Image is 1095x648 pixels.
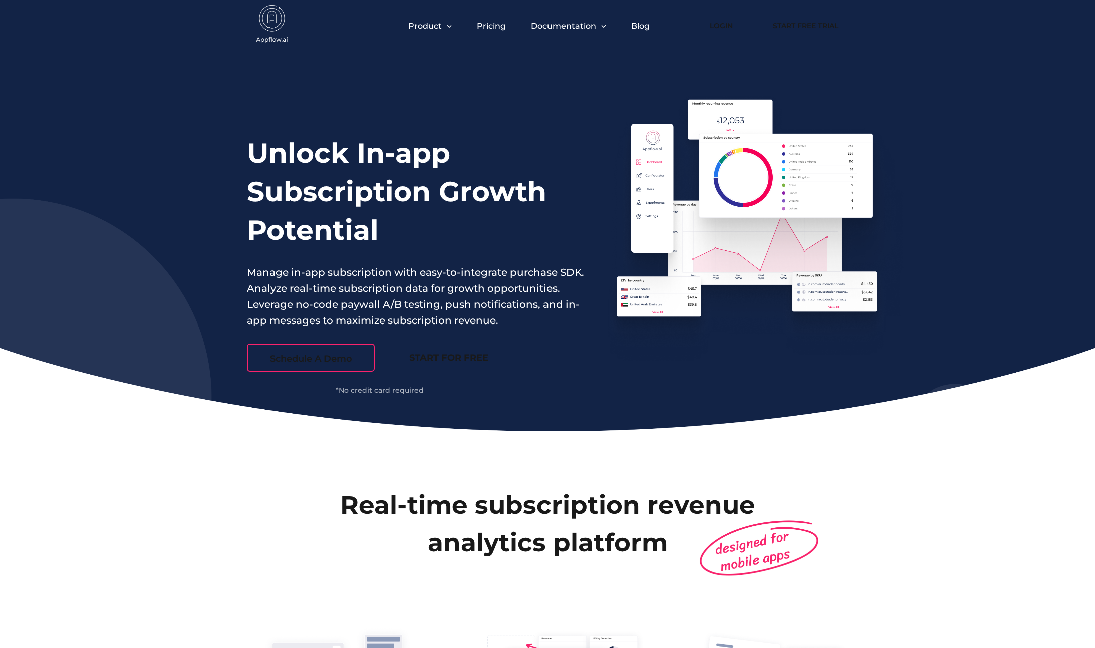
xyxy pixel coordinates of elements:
[531,21,596,31] span: Documentation
[477,21,506,31] a: Pricing
[247,344,375,372] a: Schedule A Demo
[531,21,606,31] button: Documentation
[262,486,833,561] h2: Real-time subscription revenue analytics platform
[247,264,585,329] p: Manage in-app subscription with easy-to-integrate purchase SDK. Analyze real-time subscription da...
[247,5,297,45] img: appflow.ai-logo
[695,15,748,37] a: Login
[408,21,452,31] button: Product
[385,344,512,372] a: START FOR FREE
[631,21,650,31] a: Blog
[763,15,848,37] a: Start Free Trial
[408,21,442,31] span: Product
[694,513,823,583] img: design-for-mobile-apps
[247,387,512,394] div: *No credit card required
[247,134,585,249] h1: Unlock In-app Subscription Growth Potential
